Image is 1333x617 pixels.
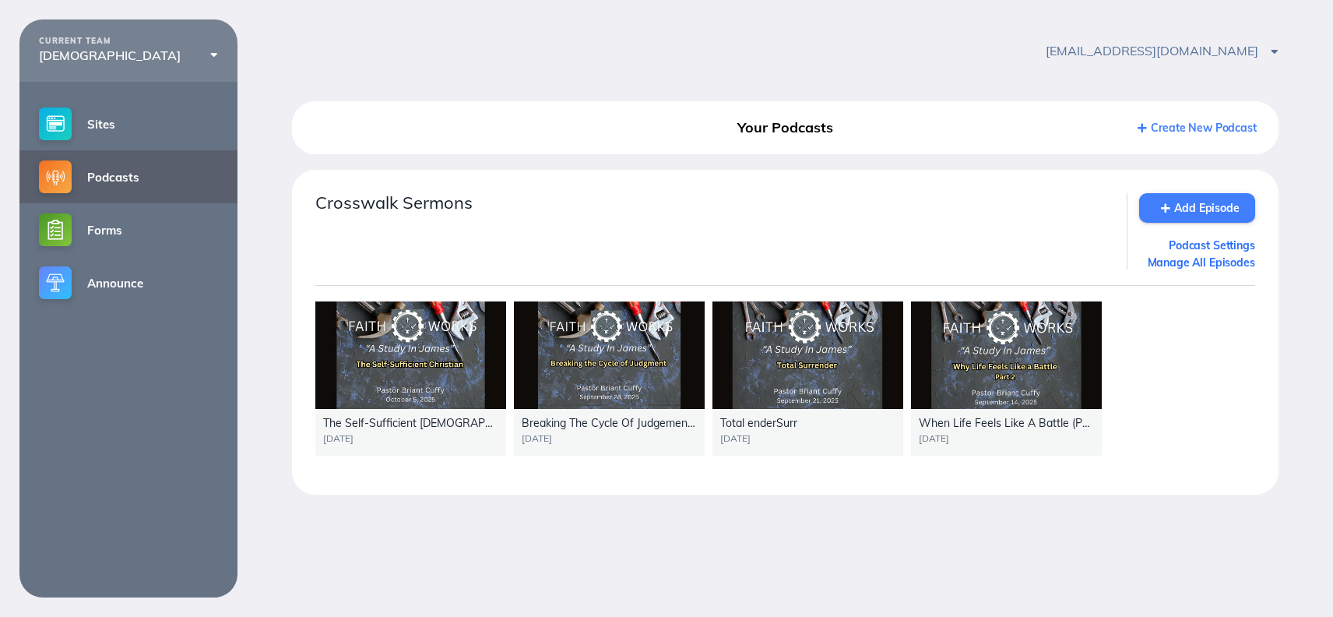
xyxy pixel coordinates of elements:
[1046,43,1278,58] span: [EMAIL_ADDRESS][DOMAIN_NAME]
[39,37,218,46] div: CURRENT TEAM
[315,193,1106,213] div: Crosswalk Sermons
[19,203,237,256] a: Forms
[19,256,237,309] a: Announce
[514,301,705,456] a: Breaking The Cycle Of Judgement (Part 1)[DATE]
[628,114,942,142] div: Your Podcasts
[39,213,72,246] img: forms-small@2x.png
[720,433,895,444] div: [DATE]
[919,433,1094,444] div: [DATE]
[522,417,697,429] div: Breaking The Cycle Of Judgement (Part 1)
[1139,256,1255,270] a: Manage All Episodes
[522,433,697,444] div: [DATE]
[1139,193,1255,223] a: Add Episode
[720,417,895,429] div: Total enderSurr
[323,417,498,429] div: The Self-Sufficient [DEMOGRAPHIC_DATA]
[315,301,506,456] a: The Self-Sufficient [DEMOGRAPHIC_DATA][DATE]
[919,417,1094,429] div: When Life Feels Like A Battle (Part 2)
[39,108,72,140] img: sites-small@2x.png
[323,433,498,444] div: [DATE]
[19,150,237,203] a: Podcasts
[1138,121,1256,135] a: Create New Podcast
[19,97,237,150] a: Sites
[911,301,1102,456] a: When Life Feels Like A Battle (Part 2)[DATE]
[39,48,218,62] div: [DEMOGRAPHIC_DATA]
[39,266,72,299] img: announce-small@2x.png
[1139,238,1255,252] a: Podcast Settings
[39,160,72,193] img: podcasts-small@2x.png
[712,301,903,456] a: Total enderSurr[DATE]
